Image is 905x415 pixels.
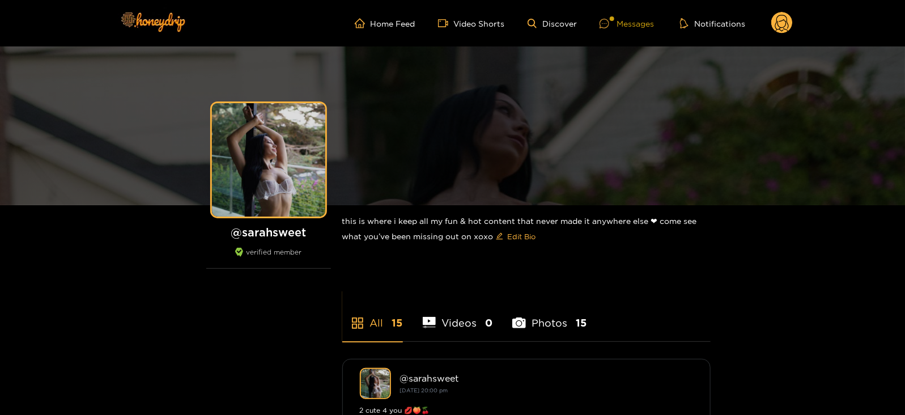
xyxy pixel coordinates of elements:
span: 15 [576,316,587,330]
a: Discover [528,19,577,28]
span: home [355,18,371,28]
span: 15 [392,316,403,330]
span: edit [496,232,503,241]
small: [DATE] 20:00 pm [400,387,448,393]
li: Photos [512,290,587,341]
h1: @ sarahsweet [206,225,331,239]
a: Video Shorts [438,18,505,28]
div: @ sarahsweet [400,373,693,383]
div: Messages [600,17,654,30]
a: Home Feed [355,18,415,28]
li: All [342,290,403,341]
span: appstore [351,316,364,330]
span: Edit Bio [508,231,536,242]
button: Notifications [677,18,749,29]
span: video-camera [438,18,454,28]
img: sarahsweet [360,368,391,399]
button: editEdit Bio [494,227,538,245]
span: 0 [485,316,492,330]
div: verified member [206,248,331,269]
li: Videos [423,290,493,341]
div: this is where i keep all my fun & hot content that never made it anywhere else ❤︎︎ come see what ... [342,205,711,255]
